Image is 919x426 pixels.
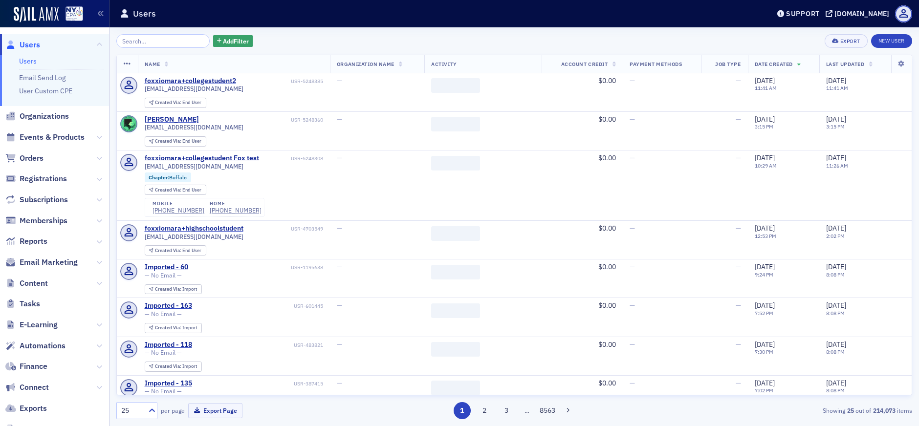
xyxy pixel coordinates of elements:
[431,117,480,131] span: ‌
[431,342,480,357] span: ‌
[210,207,262,214] a: [PHONE_NUMBER]
[145,61,160,67] span: Name
[755,271,773,278] time: 9:24 PM
[194,303,323,309] div: USR-601445
[19,57,37,65] a: Users
[145,185,206,195] div: Created Via: End User
[145,349,182,356] span: — No Email —
[210,201,262,207] div: home
[715,61,741,67] span: Job Type
[755,61,793,67] span: Date Created
[826,387,845,394] time: 8:08 PM
[155,188,201,193] div: End User
[755,224,775,233] span: [DATE]
[155,286,182,292] span: Created Via :
[145,136,206,147] div: Created Via: End User
[654,406,912,415] div: Showing out of items
[121,405,143,416] div: 25
[630,76,635,85] span: —
[145,163,243,170] span: [EMAIL_ADDRESS][DOMAIN_NAME]
[20,40,40,50] span: Users
[845,406,855,415] strong: 25
[454,402,471,419] button: 1
[755,379,775,387] span: [DATE]
[20,132,85,143] span: Events & Products
[155,139,201,144] div: End User
[155,248,201,254] div: End User
[826,310,845,317] time: 8:08 PM
[598,115,616,124] span: $0.00
[826,10,893,17] button: [DOMAIN_NAME]
[755,387,773,394] time: 7:02 PM
[736,340,741,349] span: —
[337,379,342,387] span: —
[826,76,846,85] span: [DATE]
[161,406,185,415] label: per page
[598,76,616,85] span: $0.00
[145,310,182,318] span: — No Email —
[755,348,773,355] time: 7:30 PM
[153,207,204,214] div: [PHONE_NUMBER]
[834,9,889,18] div: [DOMAIN_NAME]
[630,340,635,349] span: —
[630,301,635,310] span: —
[5,40,40,50] a: Users
[145,379,192,388] a: Imported - 135
[223,37,249,45] span: Add Filter
[145,154,259,163] div: foxxiomara+collegestudent Fox test
[520,406,534,415] span: …
[840,39,860,44] div: Export
[895,5,912,22] span: Profile
[337,262,342,271] span: —
[476,402,493,419] button: 2
[213,35,253,47] button: AddFilter
[755,123,773,130] time: 3:15 PM
[153,201,204,207] div: mobile
[736,262,741,271] span: —
[155,99,182,106] span: Created Via :
[755,153,775,162] span: [DATE]
[145,245,206,256] div: Created Via: End User
[145,362,202,372] div: Created Via: Import
[871,406,897,415] strong: 214,073
[145,341,192,349] a: Imported - 118
[145,115,199,124] a: [PERSON_NAME]
[431,78,480,93] span: ‌
[5,298,40,309] a: Tasks
[194,381,323,387] div: USR-387415
[145,85,243,92] span: [EMAIL_ADDRESS][DOMAIN_NAME]
[5,403,47,414] a: Exports
[155,247,182,254] span: Created Via :
[736,379,741,387] span: —
[194,342,323,348] div: USR-483821
[431,303,480,318] span: ‌
[145,301,192,310] a: Imported - 163
[5,194,68,205] a: Subscriptions
[155,138,182,144] span: Created Via :
[598,262,616,271] span: $0.00
[133,8,156,20] h1: Users
[630,115,635,124] span: —
[155,324,182,331] span: Created Via :
[149,174,169,181] span: Chapter :
[5,132,85,143] a: Events & Products
[145,263,188,272] a: Imported - 60
[19,73,66,82] a: Email Send Log
[5,111,69,122] a: Organizations
[871,34,912,48] a: New User
[561,61,608,67] span: Account Credit
[145,323,202,333] div: Created Via: Import
[431,61,457,67] span: Activity
[145,224,243,233] a: foxxiomara+highschoolstudent
[598,340,616,349] span: $0.00
[337,115,342,124] span: —
[826,233,845,239] time: 2:02 PM
[20,278,48,289] span: Content
[755,301,775,310] span: [DATE]
[337,340,342,349] span: —
[826,379,846,387] span: [DATE]
[145,77,236,85] div: foxxiomara+collegestudent2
